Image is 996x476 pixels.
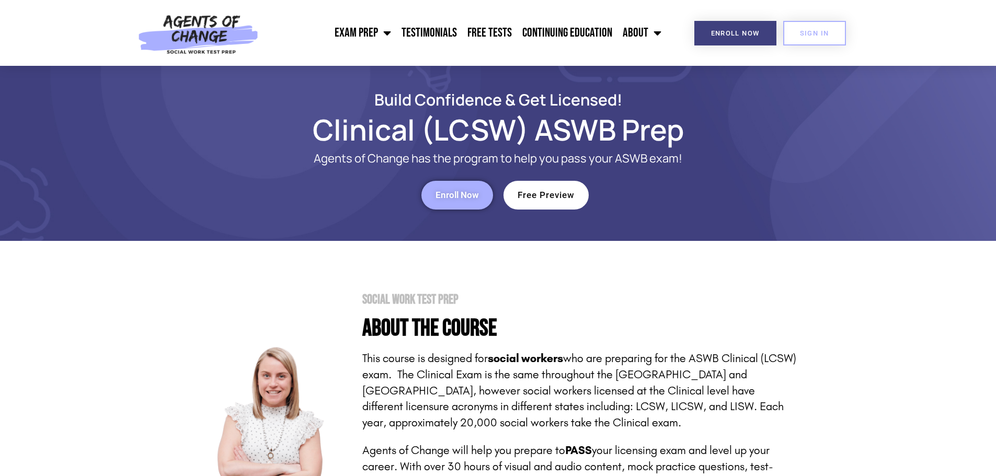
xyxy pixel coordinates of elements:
[200,118,796,142] h1: Clinical (LCSW) ASWB Prep
[517,20,617,46] a: Continuing Education
[421,181,493,210] a: Enroll Now
[329,20,396,46] a: Exam Prep
[694,21,776,45] a: Enroll Now
[462,20,517,46] a: Free Tests
[362,293,796,306] h2: Social Work Test Prep
[200,92,796,107] h2: Build Confidence & Get Licensed!
[783,21,846,45] a: SIGN IN
[503,181,589,210] a: Free Preview
[396,20,462,46] a: Testimonials
[800,30,829,37] span: SIGN IN
[711,30,760,37] span: Enroll Now
[242,152,754,165] p: Agents of Change has the program to help you pass your ASWB exam!
[362,317,796,340] h4: About the Course
[617,20,667,46] a: About
[436,191,479,200] span: Enroll Now
[518,191,575,200] span: Free Preview
[362,351,796,431] p: This course is designed for who are preparing for the ASWB Clinical (LCSW) exam. The Clinical Exa...
[264,20,667,46] nav: Menu
[565,444,592,457] strong: PASS
[488,352,563,365] strong: social workers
